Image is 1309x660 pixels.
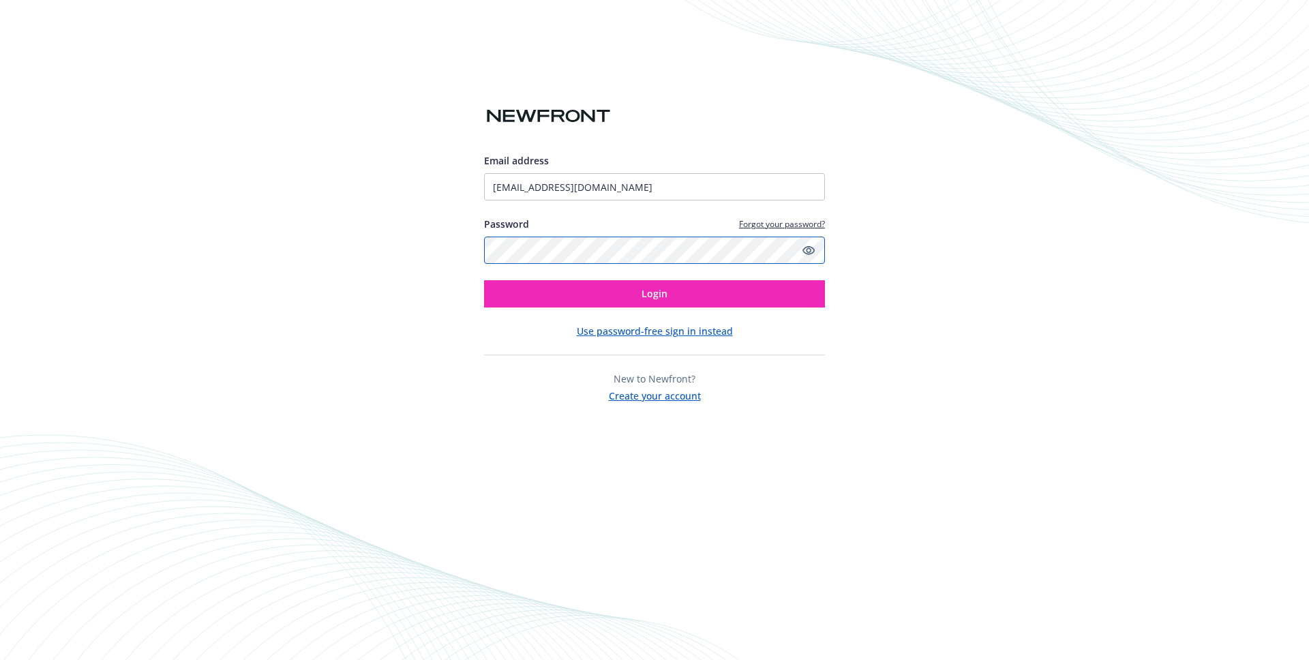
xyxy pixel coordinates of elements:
span: Email address [484,154,549,167]
button: Login [484,280,825,307]
span: New to Newfront? [614,372,695,385]
a: Show password [800,242,817,258]
input: Enter your email [484,173,825,200]
label: Password [484,217,529,231]
button: Use password-free sign in instead [577,324,733,338]
a: Forgot your password? [739,218,825,230]
span: Login [642,287,667,300]
input: Enter your password [484,237,825,264]
button: Create your account [609,386,701,403]
img: Newfront logo [484,104,613,128]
